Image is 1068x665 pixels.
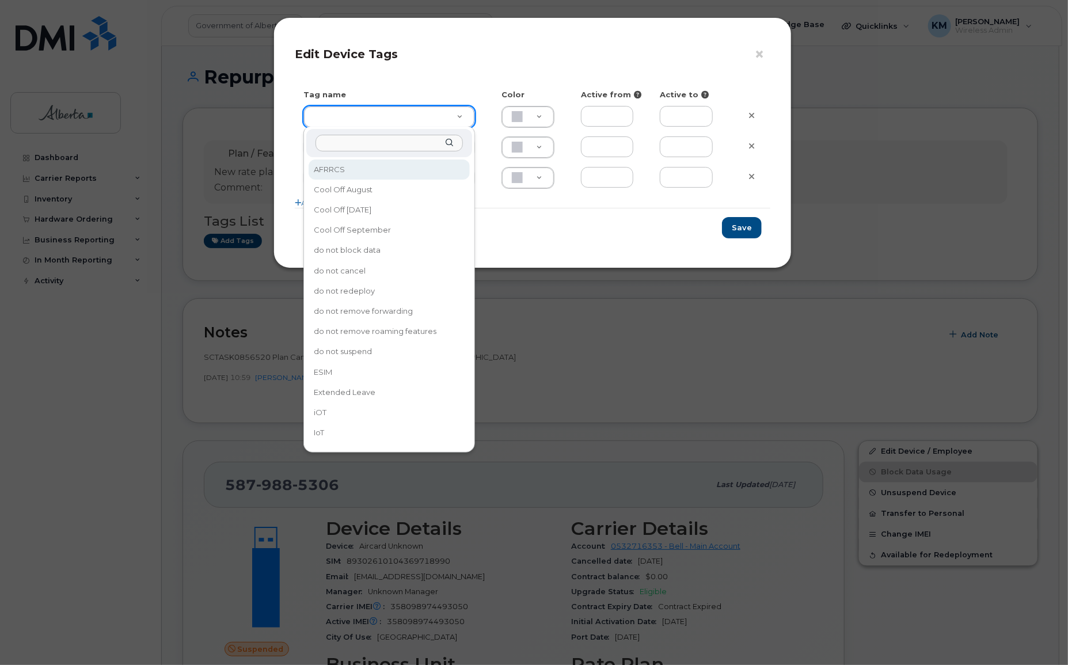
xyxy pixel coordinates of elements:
div: do not cancel [310,262,469,280]
div: do not block data [310,242,469,260]
div: Long Term Disability Leave [310,444,469,462]
div: iOT [310,404,469,421]
div: AFRRCS [310,161,469,178]
div: Cool Off [DATE] [310,201,469,219]
div: do not suspend [310,343,469,361]
div: Extended Leave [310,383,469,401]
div: do not redeploy [310,282,469,300]
div: Cool Off August [310,181,469,199]
div: do not remove roaming features [310,322,469,340]
div: ESIM [310,363,469,381]
div: IoT [310,424,469,442]
div: do not remove forwarding [310,302,469,320]
div: Cool Off September [310,221,469,239]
